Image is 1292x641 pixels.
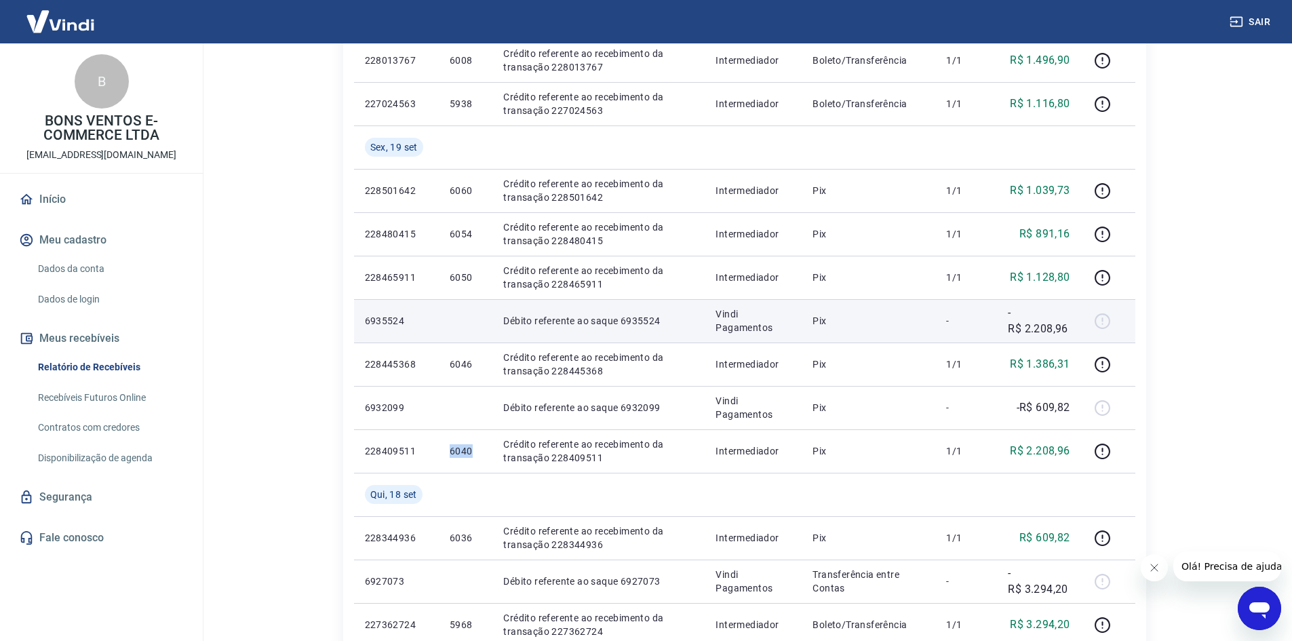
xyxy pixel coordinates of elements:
[365,618,428,632] p: 227362724
[1010,356,1070,372] p: R$ 1.386,31
[503,314,694,328] p: Débito referente ao saque 6935524
[813,618,924,632] p: Boleto/Transferência
[503,524,694,551] p: Crédito referente ao recebimento da transação 228344936
[365,401,428,414] p: 6932099
[1010,269,1070,286] p: R$ 1.128,80
[946,357,986,371] p: 1/1
[1019,530,1070,546] p: R$ 609,82
[946,54,986,67] p: 1/1
[33,444,187,472] a: Disponibilização de agenda
[450,184,482,197] p: 6060
[450,54,482,67] p: 6008
[946,271,986,284] p: 1/1
[946,401,986,414] p: -
[450,227,482,241] p: 6054
[716,271,791,284] p: Intermediador
[716,307,791,334] p: Vindi Pagamentos
[503,438,694,465] p: Crédito referente ao recebimento da transação 228409511
[503,177,694,204] p: Crédito referente ao recebimento da transação 228501642
[16,225,187,255] button: Meu cadastro
[716,227,791,241] p: Intermediador
[1010,443,1070,459] p: R$ 2.208,96
[450,271,482,284] p: 6050
[716,54,791,67] p: Intermediador
[1017,400,1070,416] p: -R$ 609,82
[450,97,482,111] p: 5938
[503,47,694,74] p: Crédito referente ao recebimento da transação 228013767
[813,227,924,241] p: Pix
[503,90,694,117] p: Crédito referente ao recebimento da transação 227024563
[503,264,694,291] p: Crédito referente ao recebimento da transação 228465911
[16,523,187,553] a: Fale conosco
[16,184,187,214] a: Início
[503,401,694,414] p: Débito referente ao saque 6932099
[450,357,482,371] p: 6046
[946,184,986,197] p: 1/1
[365,184,428,197] p: 228501642
[1010,96,1070,112] p: R$ 1.116,80
[716,444,791,458] p: Intermediador
[1010,182,1070,199] p: R$ 1.039,73
[33,286,187,313] a: Dados de login
[33,353,187,381] a: Relatório de Recebíveis
[365,97,428,111] p: 227024563
[365,227,428,241] p: 228480415
[365,357,428,371] p: 228445368
[1173,551,1281,581] iframe: Mensagem da empresa
[365,54,428,67] p: 228013767
[1141,554,1168,581] iframe: Fechar mensagem
[33,384,187,412] a: Recebíveis Futuros Online
[503,611,694,638] p: Crédito referente ao recebimento da transação 227362724
[1008,565,1070,598] p: -R$ 3.294,20
[716,618,791,632] p: Intermediador
[813,444,924,458] p: Pix
[716,394,791,421] p: Vindi Pagamentos
[1008,305,1070,337] p: -R$ 2.208,96
[503,351,694,378] p: Crédito referente ao recebimento da transação 228445368
[813,357,924,371] p: Pix
[33,414,187,442] a: Contratos com credores
[946,97,986,111] p: 1/1
[813,184,924,197] p: Pix
[33,255,187,283] a: Dados da conta
[365,531,428,545] p: 228344936
[946,618,986,632] p: 1/1
[716,184,791,197] p: Intermediador
[16,324,187,353] button: Meus recebíveis
[813,531,924,545] p: Pix
[365,271,428,284] p: 228465911
[450,531,482,545] p: 6036
[813,568,924,595] p: Transferência entre Contas
[11,114,192,142] p: BONS VENTOS E-COMMERCE LTDA
[813,271,924,284] p: Pix
[370,140,418,154] span: Sex, 19 set
[365,314,428,328] p: 6935524
[716,531,791,545] p: Intermediador
[370,488,417,501] span: Qui, 18 set
[450,618,482,632] p: 5968
[1019,226,1070,242] p: R$ 891,16
[1010,52,1070,69] p: R$ 1.496,90
[450,444,482,458] p: 6040
[1238,587,1281,630] iframe: Botão para abrir a janela de mensagens
[365,444,428,458] p: 228409511
[75,54,129,109] div: B
[813,97,924,111] p: Boleto/Transferência
[813,314,924,328] p: Pix
[946,575,986,588] p: -
[946,531,986,545] p: 1/1
[503,220,694,248] p: Crédito referente ao recebimento da transação 228480415
[8,9,114,20] span: Olá! Precisa de ajuda?
[716,97,791,111] p: Intermediador
[16,482,187,512] a: Segurança
[946,227,986,241] p: 1/1
[946,314,986,328] p: -
[946,444,986,458] p: 1/1
[813,54,924,67] p: Boleto/Transferência
[813,401,924,414] p: Pix
[16,1,104,42] img: Vindi
[716,568,791,595] p: Vindi Pagamentos
[1010,617,1070,633] p: R$ 3.294,20
[365,575,428,588] p: 6927073
[26,148,176,162] p: [EMAIL_ADDRESS][DOMAIN_NAME]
